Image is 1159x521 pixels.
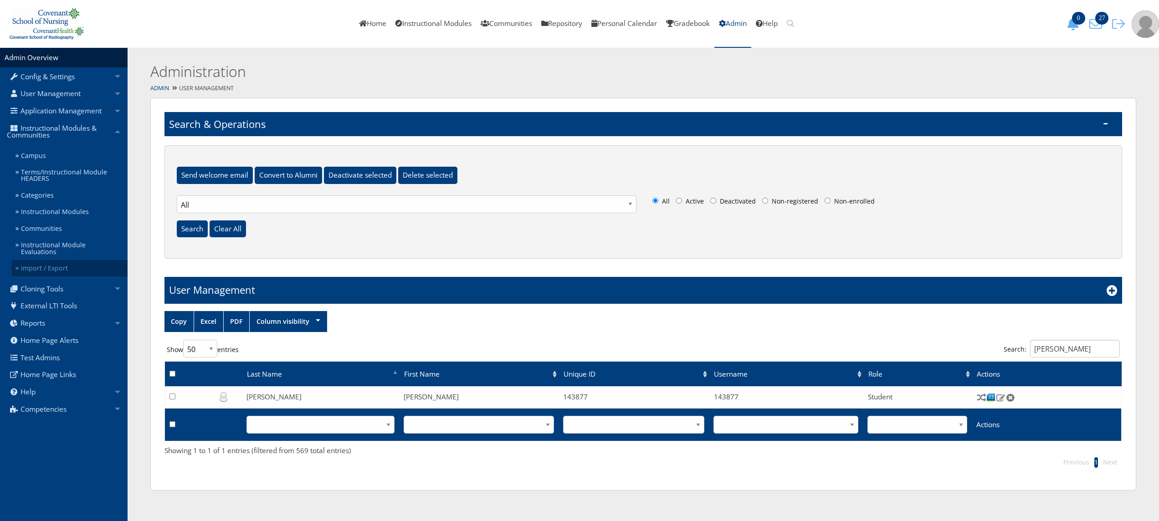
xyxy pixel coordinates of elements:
[559,361,709,386] th: Unique ID: activate to sort column ascending
[194,311,223,332] a: Excel
[1086,17,1109,31] button: 27
[242,361,400,386] td: Last Name: activate to sort column descending
[169,283,255,297] h1: User Management
[559,388,709,408] td: 143877
[1132,10,1159,38] img: user-profile-default-picture.png
[12,187,128,204] a: Categories
[12,164,128,187] a: Terms/Instructional Module HEADERS
[399,388,559,408] td: [PERSON_NAME]
[250,311,327,332] a: Column visibility
[210,220,246,238] input: Clear All
[972,387,1122,388] th: Actions
[5,53,58,62] a: Admin Overview
[674,195,706,211] label: Active
[1005,393,1015,402] img: Delete
[12,260,128,277] a: Import / Export
[650,195,672,211] label: All
[12,237,128,260] a: Instructional Module Evaluations
[324,167,396,184] input: Deactivate selected
[709,361,864,386] th: Username: activate to sort column ascending
[1030,340,1120,358] input: Search:
[164,112,1122,136] h1: Search & Operations
[255,167,322,184] input: Convert to Alumni
[863,388,972,408] td: Student
[1072,12,1085,25] span: 0
[986,393,996,402] img: Courses
[12,204,128,220] a: Instructional Modules
[398,167,457,184] input: Delete selected
[559,387,709,388] th: Unique ID: activate to sort column ascending
[177,167,253,184] input: Send welcome email
[242,387,399,388] td: Last Name: activate to sort column descending
[972,409,1122,441] th: Actions
[1063,17,1086,31] button: 0
[822,195,877,211] label: Non-enrolled
[164,311,194,332] a: Copy
[242,388,399,408] td: [PERSON_NAME]
[1086,19,1109,28] a: 27
[864,361,973,386] th: Role: activate to sort column ascending
[709,387,863,388] th: Username: activate to sort column ascending
[996,393,1005,402] img: Edit
[710,198,716,204] input: Deactivated
[1059,456,1094,469] li: Previous
[1098,456,1122,469] li: Next
[183,340,217,358] select: Showentries
[972,361,1122,386] th: Actions
[12,220,128,237] a: Communities
[762,198,768,204] input: Non-registered
[825,198,831,204] input: Non-enrolled
[1103,117,1108,128] span: -
[164,340,241,358] label: Show entries
[177,220,208,238] input: Search
[164,444,1122,456] div: Showing 1 to 1 of 1 entries (filtered from 569 total entries)
[224,311,250,332] a: PDF
[399,387,559,388] td: First Name: activate to sort column ascending
[150,61,907,82] h2: Administration
[760,195,821,211] label: Non-registered
[128,82,1159,95] div: User Management
[863,387,972,388] th: Role: activate to sort column ascending
[709,388,863,408] td: 143877
[1094,457,1098,467] li: 1
[676,198,682,204] input: Active
[1095,12,1108,25] span: 27
[400,361,559,386] td: First Name: activate to sort column ascending
[652,198,658,204] input: All
[708,195,758,211] label: Deactivated
[1107,285,1118,296] i: Add New
[12,148,128,164] a: Campus
[977,393,986,402] img: Switch User
[1001,340,1122,358] label: Search:
[150,84,169,92] a: Admin
[1063,19,1086,28] a: 0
